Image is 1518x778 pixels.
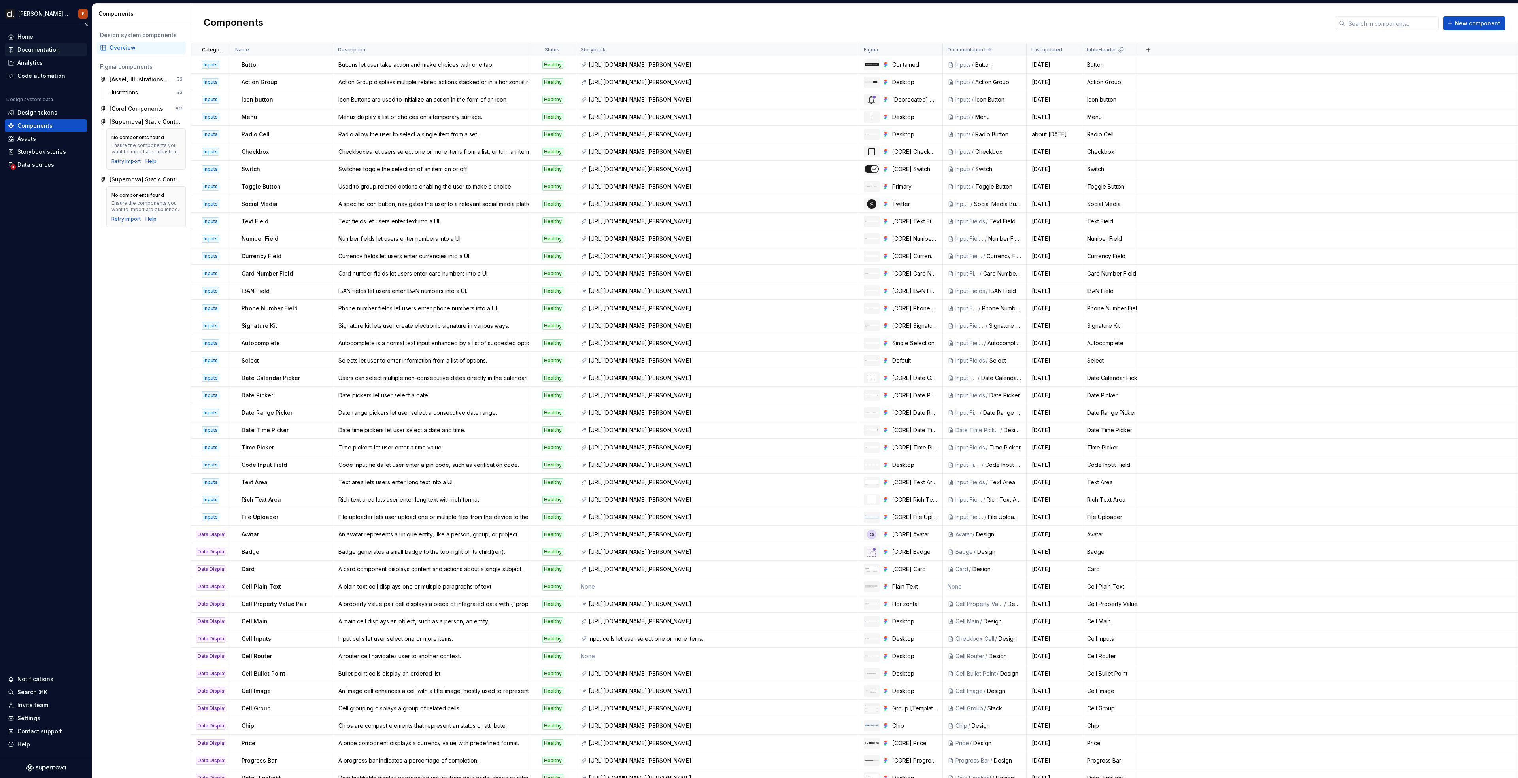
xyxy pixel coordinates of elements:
div: Design system components [100,31,183,39]
div: Input Fields [955,217,985,225]
img: [CORE] Text Field [865,220,879,222]
div: [PERSON_NAME] UI [18,10,69,18]
div: [CORE] IBAN Field [892,287,938,295]
a: Design tokens [5,106,87,119]
div: Social Media Button [974,200,1021,208]
button: Retry import [111,216,141,222]
div: Button [975,61,1021,69]
img: Desktop [865,133,879,135]
div: [Asset] Illustrations 2.0 [110,76,168,83]
div: Social Media [1082,200,1137,208]
div: [CORE] Text Field [892,217,938,225]
div: Currency fields let users enter currencies into a UI. [334,252,529,260]
div: Menu [1082,113,1137,121]
div: Radio Cell [1082,130,1137,138]
a: Illustrations53 [106,86,186,99]
p: Icon button [242,96,273,104]
div: Healthy [542,322,563,330]
a: Code automation [5,70,87,82]
img: Desktop [865,655,879,657]
button: [PERSON_NAME] UIP [2,5,90,22]
div: Inputs [202,287,219,295]
img: Chip [865,724,879,727]
button: Search ⌘K [5,686,87,699]
div: Inputs [202,322,219,330]
div: Illustrations [110,89,141,96]
img: [CORE] Checkbox [867,147,876,157]
a: [Core] Components811 [97,102,186,115]
div: Menus display a list of choices on a temporary surface. [334,113,529,121]
div: Inputs [202,130,219,138]
img: Plain Text [865,585,879,588]
div: Desktop [892,130,938,138]
div: / [985,217,989,225]
div: Primary [892,183,938,191]
img: [CORE] Text Area [865,480,879,485]
div: Input Fields [955,270,979,278]
div: [CORE] Currency Field [892,252,938,260]
div: [Core] Components [110,105,163,113]
div: / [985,287,989,295]
div: Currency Field [1082,252,1137,260]
div: Checkboxes let users select one or more items from a list, or turn an item on or off. [334,148,529,156]
div: Inputs [202,78,219,86]
div: Checkbox [975,148,1021,156]
div: Healthy [542,200,563,208]
img: Default [865,359,879,361]
div: Healthy [542,78,563,86]
div: Healthy [542,96,563,104]
div: IBAN Field [1082,287,1137,295]
img: [CORE] File Uploader [865,515,879,519]
div: Inputs [202,252,219,260]
div: [URL][DOMAIN_NAME][PERSON_NAME] [589,287,854,295]
div: Healthy [542,183,563,191]
p: Currency Field [242,252,281,260]
div: Inputs [955,183,971,191]
img: Group [Template] [865,704,879,712]
div: [URL][DOMAIN_NAME][PERSON_NAME] [589,322,854,330]
div: Input Fields [955,322,985,330]
div: Healthy [542,235,563,243]
div: Invite team [17,701,48,709]
div: Search ⌘K [17,688,47,696]
a: Assets [5,132,87,145]
p: Toggle Button [242,183,281,191]
p: Action Group [242,78,278,86]
div: Input Fields [955,252,982,260]
input: Search in components... [1345,16,1439,30]
div: Desktop [892,113,938,121]
div: Number Field [988,235,1021,243]
img: [CORE] Card Number Field [865,272,879,274]
img: [CORE] Time Picker [865,446,879,449]
div: Code automation [17,72,65,80]
button: Help [5,738,87,751]
img: [CORE] Date Time Picker [865,429,879,431]
div: Healthy [542,113,563,121]
div: IBAN Field [989,287,1021,295]
a: Components [5,119,87,132]
div: Toggle Button [1082,183,1137,191]
a: Help [145,216,157,222]
div: Healthy [542,287,563,295]
div: Inputs [202,339,219,347]
img: Desktop [865,620,879,622]
div: Assets [17,135,36,143]
p: Storybook [581,47,606,53]
img: [CORE] Badge [867,547,876,557]
div: Switch [975,165,1021,173]
div: [URL][DOMAIN_NAME][PERSON_NAME] [589,217,854,225]
div: Signature Kit [1082,322,1137,330]
div: Icon Buttons are used to initialize an action in the form of an icon. [334,96,529,104]
div: Text Field [989,217,1021,225]
div: Contained [892,61,938,69]
div: 53 [176,89,183,96]
div: / [971,148,975,156]
img: [CORE] Date Picker [865,394,879,396]
div: Input Fields [955,235,984,243]
p: Description [338,47,365,53]
div: / [982,252,987,260]
img: [CORE] Signature Field [865,325,879,327]
div: / [985,322,989,330]
div: [URL][DOMAIN_NAME][PERSON_NAME] [589,96,854,104]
